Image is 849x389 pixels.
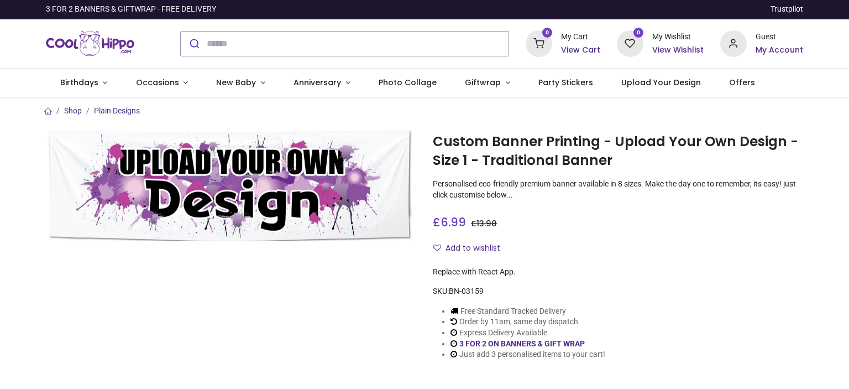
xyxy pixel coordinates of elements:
[526,38,552,47] a: 0
[122,69,202,97] a: Occasions
[46,69,122,97] a: Birthdays
[46,28,134,59] a: Logo of Cool Hippo
[60,77,98,88] span: Birthdays
[181,32,207,56] button: Submit
[433,267,803,278] div: Replace with React App.
[542,28,553,38] sup: 0
[465,77,501,88] span: Giftwrap
[459,339,585,348] a: 3 FOR 2 ON BANNERS & GIFT WRAP
[617,38,643,47] a: 0
[433,132,803,170] h1: Custom Banner Printing - Upload Your Own Design - Size 1 - Traditional Banner
[46,4,216,15] div: 3 FOR 2 BANNERS & GIFTWRAP - FREE DELIVERY
[771,4,803,15] a: Trustpilot
[652,32,704,43] div: My Wishlist
[46,28,134,59] img: Cool Hippo
[450,69,524,97] a: Giftwrap
[621,77,701,88] span: Upload Your Design
[433,244,441,252] i: Add to wishlist
[64,106,82,115] a: Shop
[449,287,484,295] span: BN-03159
[94,106,140,115] a: Plain Designs
[433,239,510,258] button: Add to wishlistAdd to wishlist
[433,179,803,200] p: Personalised eco-friendly premium banner available in 8 sizes. Make the day one to remember, its ...
[136,77,179,88] span: Occasions
[756,45,803,56] a: My Account
[441,214,466,230] span: 6.99
[294,77,341,88] span: Anniversary
[450,306,605,317] li: Free Standard Tracked Delivery
[433,286,803,297] div: SKU:
[471,218,497,229] span: £
[433,214,466,230] span: £
[279,69,364,97] a: Anniversary
[561,32,600,43] div: My Cart
[729,77,755,88] span: Offers
[476,218,497,229] span: 13.98
[652,45,704,56] a: View Wishlist
[202,69,280,97] a: New Baby
[216,77,256,88] span: New Baby
[46,130,416,241] img: Custom Banner Printing - Upload Your Own Design - Size 1 - Traditional Banner
[756,32,803,43] div: Guest
[450,349,605,360] li: Just add 3 personalised items to your cart!
[561,45,600,56] a: View Cart
[450,317,605,328] li: Order by 11am, same day dispatch
[538,77,593,88] span: Party Stickers
[633,28,644,38] sup: 0
[379,77,437,88] span: Photo Collage
[450,328,605,339] li: Express Delivery Available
